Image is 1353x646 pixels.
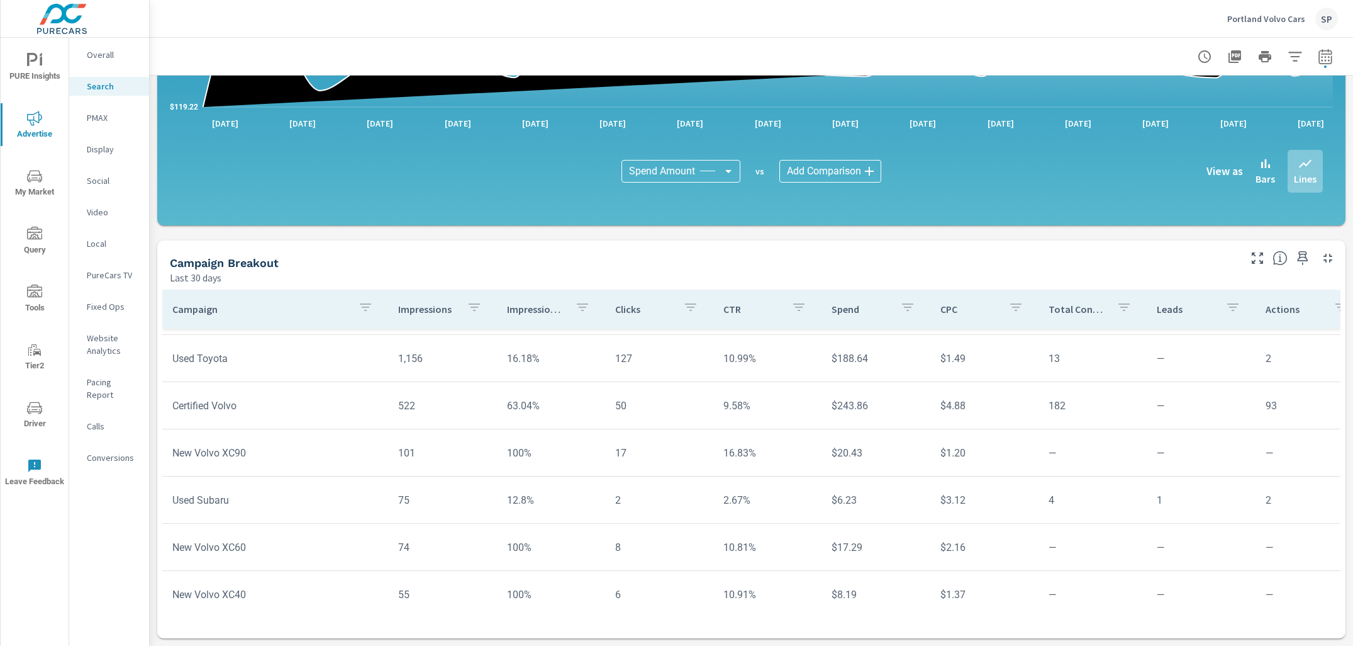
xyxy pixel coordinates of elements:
td: 9.58% [713,390,821,422]
p: [DATE] [979,117,1023,130]
td: Used Subaru [162,484,388,516]
p: [DATE] [823,117,867,130]
td: 10.91% [713,579,821,611]
span: Leave Feedback [4,458,65,489]
span: Advertise [4,111,65,142]
td: 4 [1038,484,1147,516]
p: [DATE] [203,117,247,130]
p: [DATE] [436,117,480,130]
p: Fixed Ops [87,300,139,313]
td: $3.12 [930,484,1038,516]
p: [DATE] [281,117,325,130]
td: $17.29 [821,531,930,564]
div: Pacing Report [69,373,149,404]
h6: View as [1206,165,1243,178]
td: — [1038,437,1147,469]
td: $1.20 [930,437,1038,469]
td: 17 [605,437,713,469]
span: This is a summary of Search performance results by campaign. Each column can be sorted. [1272,251,1288,266]
p: Local [87,237,139,250]
button: Print Report [1252,44,1278,69]
td: $8.19 [821,579,930,611]
td: $20.43 [821,437,930,469]
p: CPC [940,303,998,315]
div: Local [69,234,149,253]
td: — [1147,579,1255,611]
p: [DATE] [1211,117,1256,130]
td: 8 [605,531,713,564]
td: — [1147,343,1255,375]
td: 1,156 [388,343,496,375]
span: Driver [4,400,65,431]
td: 75 [388,484,496,516]
button: Select Date Range [1313,44,1338,69]
p: Lines [1294,171,1317,186]
button: Apply Filters [1283,44,1308,69]
td: 50 [605,390,713,422]
p: [DATE] [591,117,635,130]
div: Conversions [69,448,149,467]
td: — [1147,531,1255,564]
p: Impressions [398,303,456,315]
p: [DATE] [513,117,557,130]
p: Overall [87,48,139,61]
p: Bars [1256,171,1275,186]
p: Search [87,80,139,93]
div: Add Comparison [779,160,881,183]
div: PureCars TV [69,266,149,285]
td: New Volvo XC90 [162,437,388,469]
td: 182 [1038,390,1147,422]
p: Website Analytics [87,332,139,357]
div: nav menu [1,38,69,501]
p: [DATE] [358,117,402,130]
td: 100% [497,531,605,564]
td: $188.64 [821,343,930,375]
p: PureCars TV [87,269,139,281]
p: [DATE] [1056,117,1100,130]
div: Video [69,203,149,222]
div: Display [69,140,149,159]
div: SP [1315,8,1338,30]
p: vs [740,166,779,177]
p: Calls [87,420,139,433]
p: Leads [1157,303,1215,315]
td: Used Toyota [162,343,388,375]
td: $1.37 [930,579,1038,611]
div: Website Analytics [69,329,149,360]
td: 100% [497,579,605,611]
td: 2 [605,484,713,516]
button: "Export Report to PDF" [1222,44,1247,69]
p: Pacing Report [87,376,139,401]
span: Spend Amount [629,165,695,178]
p: Display [87,143,139,156]
td: 16.83% [713,437,821,469]
td: 100% [497,437,605,469]
p: Social [87,174,139,187]
p: [DATE] [1289,117,1333,130]
td: — [1038,531,1147,564]
td: $2.16 [930,531,1038,564]
td: $6.23 [821,484,930,516]
td: $243.86 [821,390,930,422]
div: Social [69,171,149,190]
p: [DATE] [901,117,945,130]
td: 6 [605,579,713,611]
div: PMAX [69,108,149,127]
span: PURE Insights [4,53,65,84]
td: — [1038,579,1147,611]
span: My Market [4,169,65,200]
p: Conversions [87,451,139,464]
div: Overall [69,45,149,64]
p: Last 30 days [170,270,221,285]
p: CTR [723,303,781,315]
h5: Campaign Breakout [170,256,279,269]
td: 1 [1147,484,1255,516]
div: Fixed Ops [69,297,149,316]
td: 13 [1038,343,1147,375]
td: Certified Volvo [162,390,388,422]
td: New Volvo XC40 [162,579,388,611]
td: New Volvo XC60 [162,531,388,564]
td: 63.04% [497,390,605,422]
td: 55 [388,579,496,611]
p: Actions [1266,303,1323,315]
